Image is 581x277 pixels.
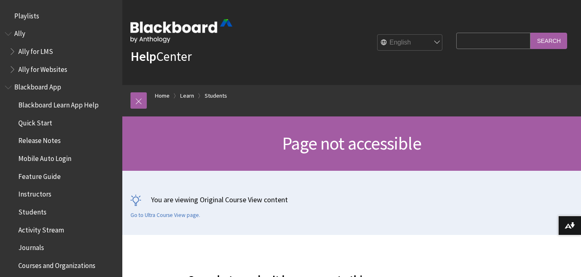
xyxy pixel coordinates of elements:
[130,48,156,65] strong: Help
[130,212,200,219] a: Go to Ultra Course View page.
[378,35,443,51] select: Site Language Selector
[18,116,52,127] span: Quick Start
[18,259,95,270] span: Courses and Organizations
[18,170,61,181] span: Feature Guide
[155,91,170,101] a: Home
[130,48,192,65] a: HelpCenter
[14,27,25,38] span: Ally
[18,241,44,252] span: Journals
[205,91,227,101] a: Students
[5,9,117,23] nav: Book outline for Playlists
[180,91,194,101] a: Learn
[14,80,61,92] span: Blackboard App
[18,45,53,56] span: Ally for LMS
[282,132,421,154] span: Page not accessible
[18,188,51,199] span: Instructors
[18,98,99,109] span: Blackboard Learn App Help
[18,152,71,163] span: Mobile Auto Login
[130,19,232,43] img: Blackboard by Anthology
[18,134,61,145] span: Release Notes
[18,205,46,216] span: Students
[18,223,64,234] span: Activity Stream
[18,63,67,74] span: Ally for Websites
[130,194,573,205] p: You are viewing Original Course View content
[14,9,39,20] span: Playlists
[5,27,117,76] nav: Book outline for Anthology Ally Help
[530,33,567,49] input: Search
